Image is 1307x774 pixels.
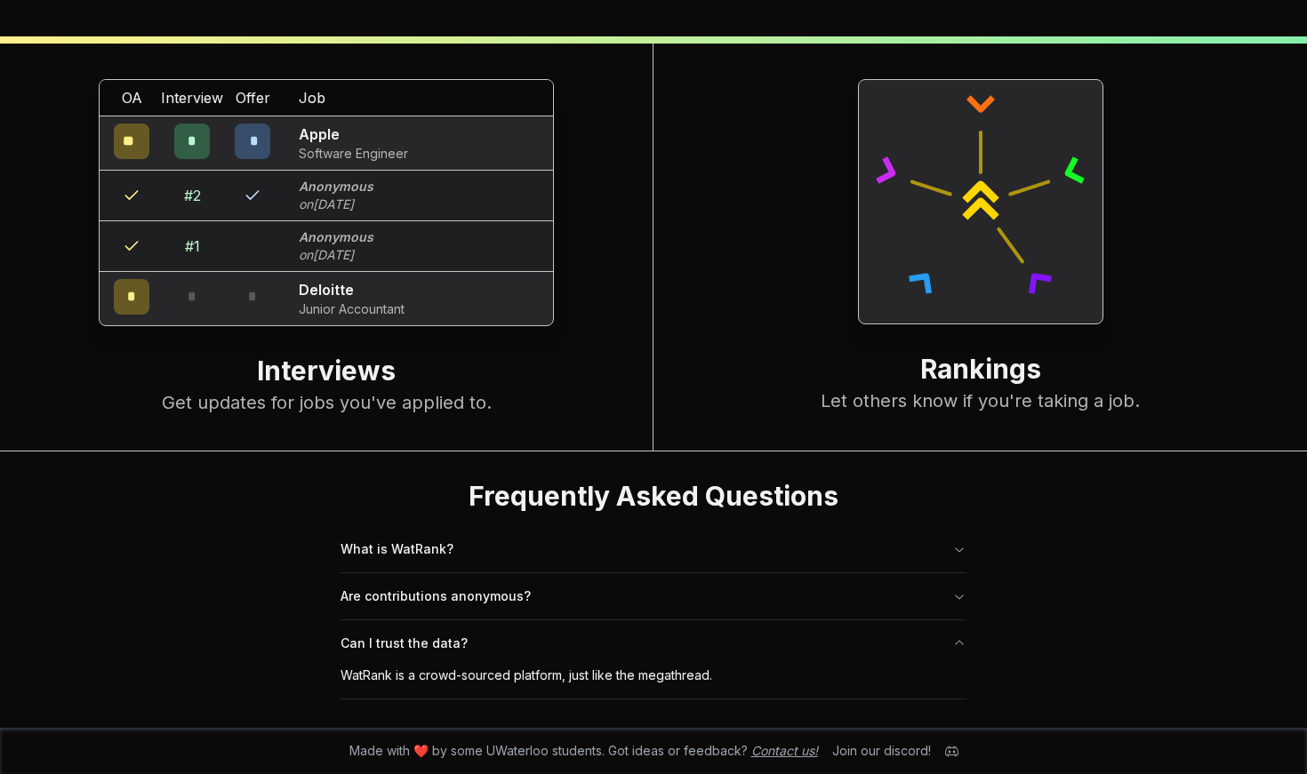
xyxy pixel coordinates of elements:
[184,185,201,206] div: # 2
[341,620,966,666] button: Can I trust the data?
[36,355,617,390] h2: Interviews
[349,742,818,760] span: Made with ❤️ by some UWaterloo students. Got ideas or feedback?
[689,388,1271,413] p: Let others know if you're taking a job.
[689,353,1271,388] h2: Rankings
[751,743,818,758] a: Contact us!
[299,279,405,300] p: Deloitte
[299,87,325,108] span: Job
[36,390,617,415] p: Get updates for jobs you've applied to.
[341,666,966,698] div: Can I trust the data?
[341,666,966,698] div: WatRank is a crowd-sourced platform, just like the megathread.
[299,228,373,246] p: Anonymous
[341,480,966,512] h2: Frequently Asked Questions
[185,235,200,257] div: # 1
[299,145,408,163] p: Software Engineer
[299,195,373,213] p: on [DATE]
[299,178,373,195] p: Anonymous
[299,246,373,264] p: on [DATE]
[122,87,142,108] span: OA
[299,124,408,145] p: Apple
[236,87,270,108] span: Offer
[341,526,966,572] button: What is WatRank?
[832,742,931,760] div: Join our discord!
[341,573,966,619] button: Are contributions anonymous?
[161,87,223,108] span: Interview
[299,300,405,318] p: Junior Accountant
